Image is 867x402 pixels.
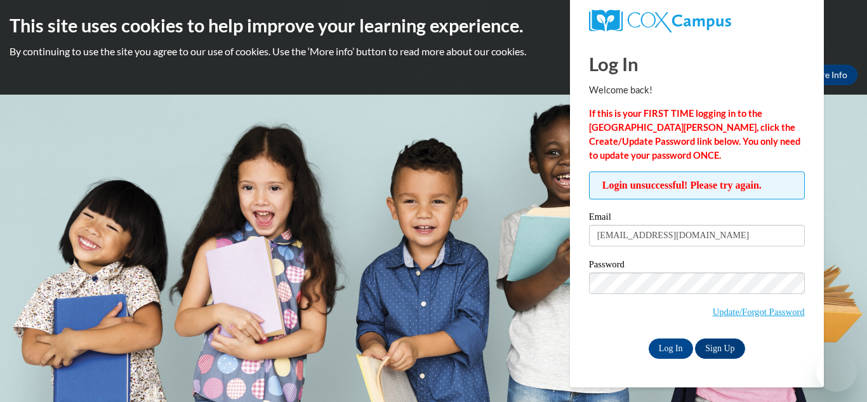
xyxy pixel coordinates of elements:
h2: This site uses cookies to help improve your learning experience. [10,13,857,38]
p: Welcome back! [589,83,805,97]
strong: If this is your FIRST TIME logging in to the [GEOGRAPHIC_DATA][PERSON_NAME], click the Create/Upd... [589,108,800,161]
a: COX Campus [589,10,805,32]
label: Email [589,212,805,225]
a: Update/Forgot Password [713,307,805,317]
img: COX Campus [589,10,731,32]
a: Sign Up [695,338,745,359]
input: Log In [649,338,693,359]
p: By continuing to use the site you agree to our use of cookies. Use the ‘More info’ button to read... [10,44,857,58]
span: Login unsuccessful! Please try again. [589,171,805,199]
h1: Log In [589,51,805,77]
label: Password [589,260,805,272]
iframe: Button to launch messaging window [816,351,857,392]
a: More Info [798,65,857,85]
